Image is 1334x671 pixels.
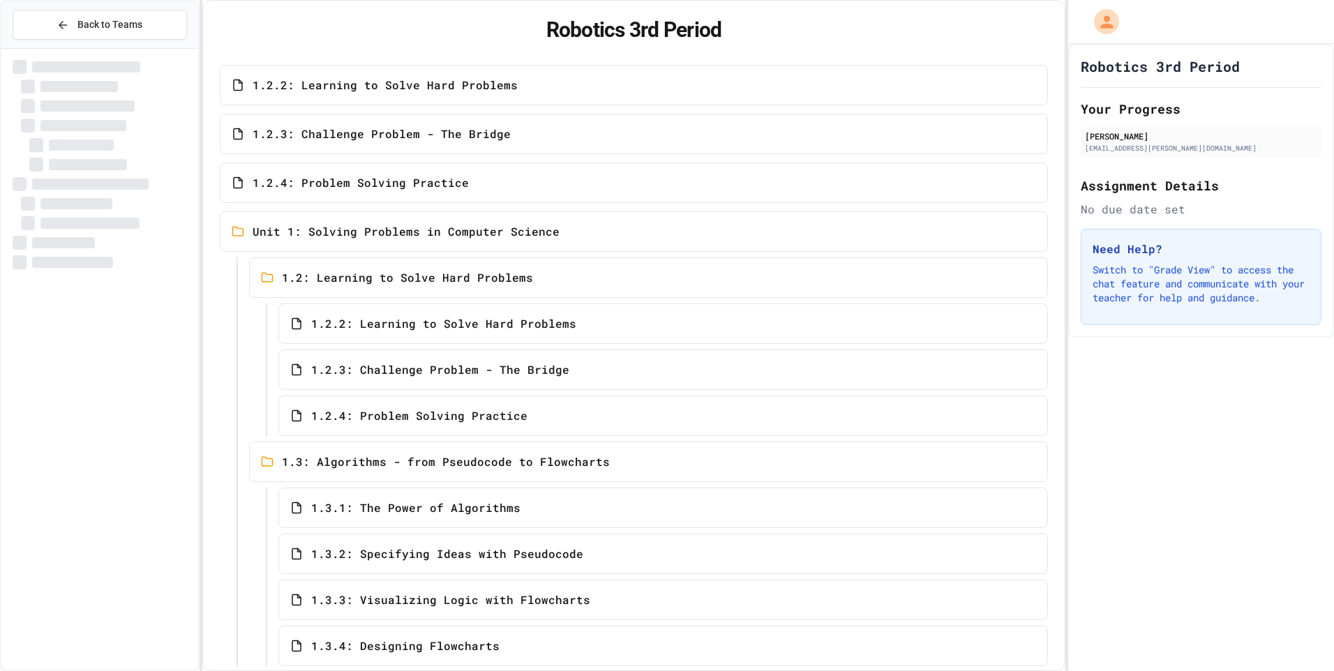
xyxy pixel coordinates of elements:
[220,114,1049,154] a: 1.2.3: Challenge Problem - The Bridge
[278,349,1049,390] a: 1.2.3: Challenge Problem - The Bridge
[253,77,518,93] span: 1.2.2: Learning to Solve Hard Problems
[278,580,1049,620] a: 1.3.3: Visualizing Logic with Flowcharts
[311,638,500,654] span: 1.3.4: Designing Flowcharts
[311,545,583,562] span: 1.3.2: Specifying Ideas with Pseudocode
[311,361,569,378] span: 1.2.3: Challenge Problem - The Bridge
[278,534,1049,574] a: 1.3.2: Specifying Ideas with Pseudocode
[278,303,1049,344] a: 1.2.2: Learning to Solve Hard Problems
[282,453,610,470] span: 1.3: Algorithms - from Pseudocode to Flowcharts
[253,174,469,191] span: 1.2.4: Problem Solving Practice
[1081,99,1321,119] h2: Your Progress
[77,17,142,32] span: Back to Teams
[1085,143,1317,153] div: [EMAIL_ADDRESS][PERSON_NAME][DOMAIN_NAME]
[253,126,511,142] span: 1.2.3: Challenge Problem - The Bridge
[1093,263,1310,305] p: Switch to "Grade View" to access the chat feature and communicate with your teacher for help and ...
[311,591,590,608] span: 1.3.3: Visualizing Logic with Flowcharts
[220,17,1049,43] h1: Robotics 3rd Period
[1081,56,1240,76] h1: Robotics 3rd Period
[220,163,1049,203] a: 1.2.4: Problem Solving Practice
[282,269,533,286] span: 1.2: Learning to Solve Hard Problems
[278,626,1049,666] a: 1.3.4: Designing Flowcharts
[1081,176,1321,195] h2: Assignment Details
[278,395,1049,436] a: 1.2.4: Problem Solving Practice
[253,223,560,240] span: Unit 1: Solving Problems in Computer Science
[1081,201,1321,218] div: No due date set
[278,488,1049,528] a: 1.3.1: The Power of Algorithms
[311,407,527,424] span: 1.2.4: Problem Solving Practice
[1079,6,1123,38] div: My Account
[13,10,187,40] button: Back to Teams
[311,499,520,516] span: 1.3.1: The Power of Algorithms
[311,315,576,332] span: 1.2.2: Learning to Solve Hard Problems
[1085,130,1317,142] div: [PERSON_NAME]
[220,65,1049,105] a: 1.2.2: Learning to Solve Hard Problems
[1093,241,1310,257] h3: Need Help?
